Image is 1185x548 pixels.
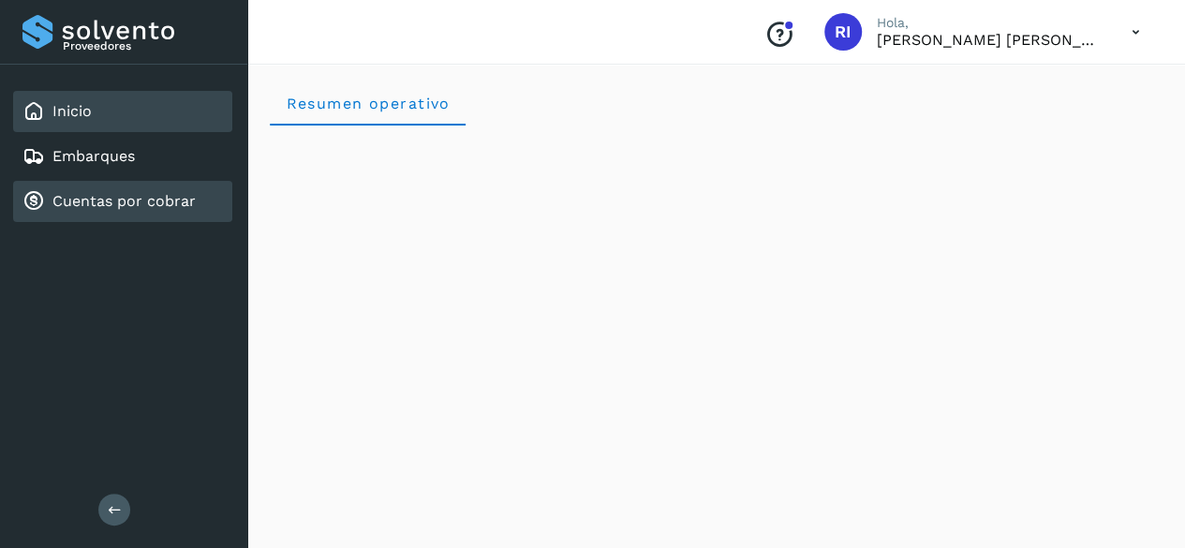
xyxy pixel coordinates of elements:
div: Cuentas por cobrar [13,181,232,222]
a: Embarques [52,147,135,165]
p: Hola, [877,15,1102,31]
p: Renata Isabel Najar Zapien [877,31,1102,49]
span: Resumen operativo [285,95,451,112]
div: Embarques [13,136,232,177]
p: Proveedores [63,39,225,52]
div: Inicio [13,91,232,132]
a: Cuentas por cobrar [52,192,196,210]
a: Inicio [52,102,92,120]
